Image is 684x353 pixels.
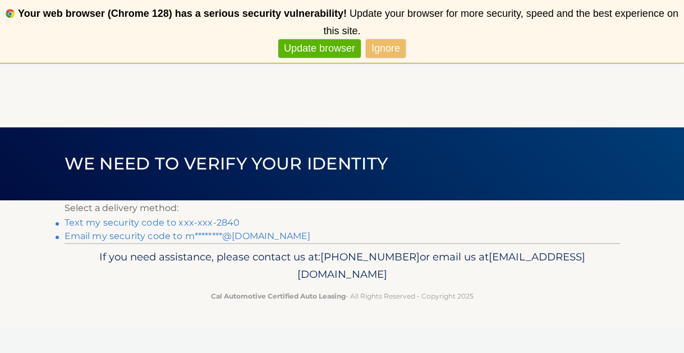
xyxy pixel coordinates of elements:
[65,231,311,241] a: Email my security code to m********@[DOMAIN_NAME]
[72,290,613,302] p: - All Rights Reserved - Copyright 2025
[18,8,347,19] b: Your web browser (Chrome 128) has a serious security vulnerability!
[323,8,678,36] span: Update your browser for more security, speed and the best experience on this site.
[320,250,420,263] span: [PHONE_NUMBER]
[72,248,613,284] p: If you need assistance, please contact us at: or email us at
[366,39,406,58] a: Ignore
[211,292,346,300] strong: Cal Automotive Certified Auto Leasing
[278,39,361,58] a: Update browser
[65,200,620,216] p: Select a delivery method:
[65,153,388,174] span: We need to verify your identity
[65,217,240,228] a: Text my security code to xxx-xxx-2840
